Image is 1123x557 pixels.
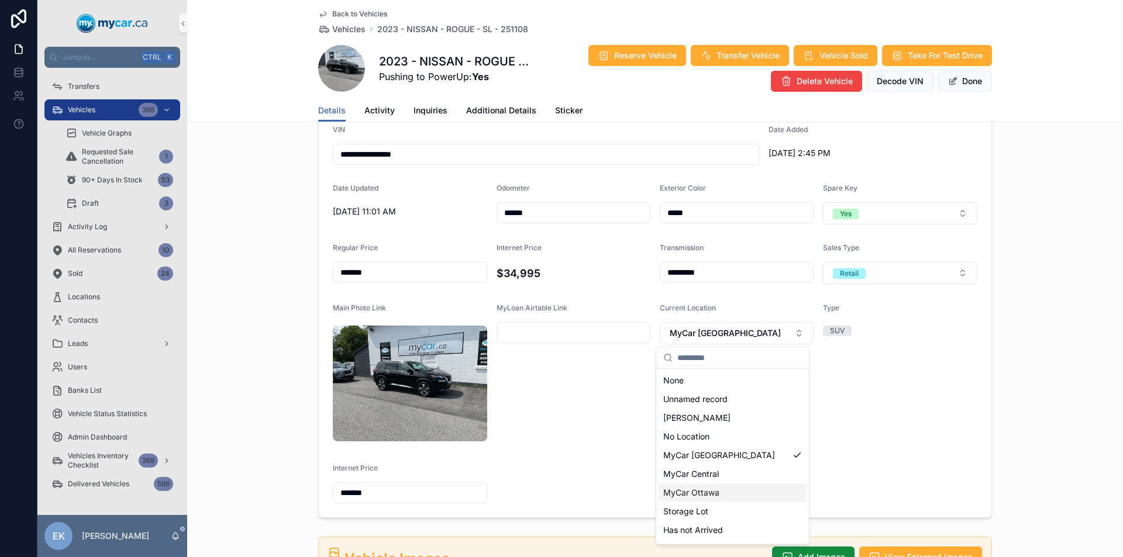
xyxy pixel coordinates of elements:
div: 24 [157,267,173,281]
span: Main Photo Link [333,303,386,312]
span: MyCar Ottawa [663,487,719,499]
span: Pushing to PowerUp: [379,70,531,84]
span: Has not Arrived [663,524,723,536]
a: Vehicles [318,23,366,35]
div: 53 [158,173,173,187]
span: K [165,53,174,62]
span: Inquiries [414,105,447,116]
span: Vehicles [68,105,95,115]
p: [PERSON_NAME] [82,530,149,542]
span: Spare Key [823,184,857,192]
a: 90+ Days In Stock53 [58,169,180,191]
h4: $34,995 [497,265,651,281]
a: Activity [364,100,395,123]
div: 10 [159,243,173,257]
a: Vehicle Status Statistics [44,403,180,424]
span: Jump to... [63,53,137,62]
span: Users [68,362,87,372]
span: Date Added [769,125,808,134]
span: Internet Price [333,463,378,472]
span: Ctrl [142,51,163,63]
span: Sold [68,269,82,278]
span: Transfer Vehicle [716,50,780,61]
div: 368 [139,103,158,117]
button: Take For Test Drive [882,45,992,66]
a: Details [318,100,346,122]
a: Banks List [44,380,180,401]
span: Requested Sale Cancellation [82,147,154,166]
button: Delete Vehicle [771,71,862,92]
span: [DATE] 2:45 PM [769,147,923,159]
a: Vehicles Inventory Checklist368 [44,450,180,471]
span: Details [318,105,346,116]
span: [DATE] 11:01 AM [333,206,487,217]
span: VIN [333,125,345,134]
img: App logo [77,14,148,33]
span: Admin Dashboard [68,433,127,442]
span: Additional Details [466,105,536,116]
a: Back to Vehicles [318,9,387,19]
div: None [659,371,807,390]
a: Inquiries [414,100,447,123]
span: Odometer [497,184,530,192]
a: Leads [44,333,180,354]
span: Delivered Vehicles [68,479,129,489]
span: No Location [663,431,709,442]
span: Back to Vehicles [332,9,387,19]
a: Requested Sale Cancellation1 [58,146,180,167]
span: Sticker [555,105,583,116]
div: SUV [830,326,845,336]
span: Take For Test Drive [908,50,983,61]
div: 3 [159,196,173,210]
button: Select Button [823,202,977,224]
span: Unnamed record [663,393,728,405]
span: Date Updated [333,184,378,192]
a: Contacts [44,310,180,331]
a: 2023 - NISSAN - ROGUE - SL - 251108 [377,23,528,35]
h1: 2023 - NISSAN - ROGUE - SL - 251108 [379,53,531,70]
a: Admin Dashboard [44,427,180,448]
button: Jump to...CtrlK [44,47,180,68]
span: All Reservations [68,245,121,255]
a: Sold24 [44,263,180,284]
span: Exterior Color [660,184,706,192]
span: Sales Type [823,243,859,252]
div: 1 [159,150,173,164]
img: uc [333,326,487,441]
a: Draft3 [58,193,180,214]
a: Vehicle Graphs [58,123,180,144]
span: MyCar [GEOGRAPHIC_DATA] [670,327,781,339]
span: Banks List [68,386,102,395]
span: [PERSON_NAME] [663,412,731,424]
a: Users [44,357,180,378]
button: Select Button [660,322,814,344]
span: Decode VIN [877,75,924,87]
span: Vehicle Sold [819,50,868,61]
a: Sticker [555,100,583,123]
span: Delete Vehicle [797,75,853,87]
div: 368 [139,454,158,468]
span: Internet Price [497,243,542,252]
a: All Reservations10 [44,240,180,261]
div: Retail [840,268,859,279]
span: 90+ Days In Stock [82,175,143,185]
span: Locations [68,292,100,302]
strong: Yes [472,71,489,82]
div: 586 [154,477,173,491]
a: Activity Log [44,216,180,237]
span: Transfers [68,82,99,91]
span: Draft [82,199,99,208]
span: Current Location [660,303,716,312]
button: Done [938,71,992,92]
div: Yes [840,209,852,219]
span: MyLoan Airtable Link [497,303,567,312]
button: Decode VIN [867,71,933,92]
span: Storage Lot [663,506,708,517]
span: Vehicle Graphs [82,129,132,138]
a: Additional Details [466,100,536,123]
span: Activity Log [68,222,107,231]
span: MyCar Kingston [663,543,725,555]
div: scrollable content [37,68,187,510]
span: Activity [364,105,395,116]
